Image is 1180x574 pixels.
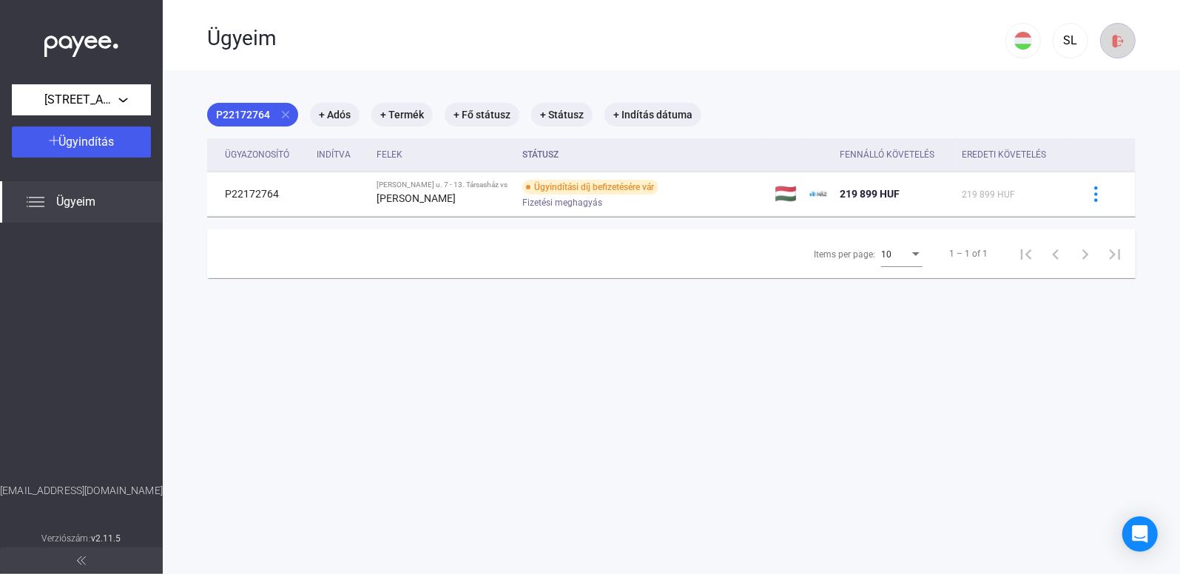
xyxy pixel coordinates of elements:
[27,193,44,211] img: list.svg
[12,126,151,158] button: Ügyindítás
[377,146,510,163] div: Felek
[377,192,456,204] strong: [PERSON_NAME]
[1058,32,1083,50] div: SL
[91,533,121,544] strong: v2.11.5
[522,194,602,212] span: Fizetési meghagyás
[317,146,365,163] div: Indítva
[377,146,402,163] div: Felek
[77,556,86,565] img: arrow-double-left-grey.svg
[1100,23,1136,58] button: logout-red
[881,245,923,263] mat-select: Items per page:
[1011,239,1041,269] button: First page
[516,138,769,172] th: Státusz
[1071,239,1100,269] button: Next page
[1014,32,1032,50] img: HU
[769,172,803,216] td: 🇭🇺
[279,108,292,121] mat-icon: close
[207,26,1005,51] div: Ügyeim
[604,103,701,126] mat-chip: + Indítás dátuma
[44,27,118,58] img: white-payee-white-dot.svg
[59,135,115,149] span: Ügyindítás
[1122,516,1158,552] div: Open Intercom Messenger
[949,245,988,263] div: 1 – 1 of 1
[371,103,433,126] mat-chip: + Termék
[522,180,658,195] div: Ügyindítási díj befizetésére vár
[1080,178,1111,209] button: more-blue
[840,146,934,163] div: Fennálló követelés
[225,146,289,163] div: Ügyazonosító
[881,249,891,260] span: 10
[1088,186,1104,202] img: more-blue
[1005,23,1041,58] button: HU
[12,84,151,115] button: [STREET_ADDRESS]. [GEOGRAPHIC_DATA]
[49,135,59,146] img: plus-white.svg
[840,146,950,163] div: Fennálló követelés
[840,188,900,200] span: 219 899 HUF
[317,146,351,163] div: Indítva
[962,146,1062,163] div: Eredeti követelés
[1110,33,1126,49] img: logout-red
[809,185,827,203] img: ehaz-mini
[207,172,311,216] td: P22172764
[225,146,305,163] div: Ügyazonosító
[1053,23,1088,58] button: SL
[1100,239,1130,269] button: Last page
[207,103,298,126] mat-chip: P22172764
[531,103,593,126] mat-chip: + Státusz
[1041,239,1071,269] button: Previous page
[962,146,1046,163] div: Eredeti követelés
[310,103,360,126] mat-chip: + Adós
[962,189,1015,200] span: 219 899 HUF
[814,246,875,263] div: Items per page:
[377,180,510,189] div: [PERSON_NAME] u. 7 - 13. Társasház vs
[56,193,95,211] span: Ügyeim
[44,91,118,109] span: [STREET_ADDRESS]. [GEOGRAPHIC_DATA]
[445,103,519,126] mat-chip: + Fő státusz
